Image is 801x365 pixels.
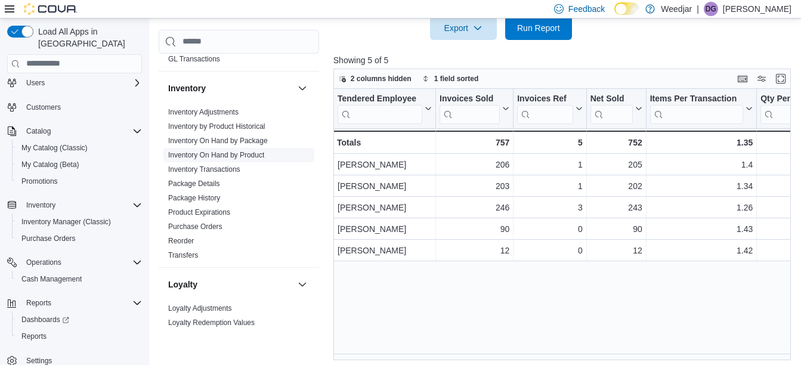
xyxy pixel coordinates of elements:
[21,124,55,138] button: Catalog
[590,93,632,104] div: Net Sold
[440,243,509,258] div: 12
[17,329,51,344] a: Reports
[440,157,509,172] div: 206
[2,254,147,271] button: Operations
[21,76,50,90] button: Users
[650,93,743,123] div: Items Per Transaction
[17,174,142,188] span: Promotions
[704,2,718,16] div: Dhruv Gambhir
[21,274,82,284] span: Cash Management
[168,237,194,245] a: Reorder
[159,301,319,335] div: Loyalty
[440,135,509,150] div: 757
[590,179,642,193] div: 202
[295,277,310,292] button: Loyalty
[440,93,500,104] div: Invoices Sold
[168,222,222,231] a: Purchase Orders
[168,279,197,290] h3: Loyalty
[168,193,220,203] span: Package History
[21,76,142,90] span: Users
[159,105,319,267] div: Inventory
[295,81,310,95] button: Inventory
[21,315,69,324] span: Dashboards
[17,329,142,344] span: Reports
[517,93,582,123] button: Invoices Ref
[26,258,61,267] span: Operations
[168,136,268,146] span: Inventory On Hand by Package
[26,78,45,88] span: Users
[590,222,642,236] div: 90
[650,222,753,236] div: 1.43
[590,135,642,150] div: 752
[168,180,220,188] a: Package Details
[168,108,239,116] a: Inventory Adjustments
[590,200,642,215] div: 243
[168,194,220,202] a: Package History
[614,2,639,15] input: Dark Mode
[650,157,753,172] div: 1.4
[754,72,769,86] button: Display options
[517,200,582,215] div: 3
[21,217,111,227] span: Inventory Manager (Classic)
[650,93,753,123] button: Items Per Transaction
[774,72,788,86] button: Enter fullscreen
[168,82,206,94] h3: Inventory
[338,93,422,123] div: Tendered Employee
[2,197,147,214] button: Inventory
[12,156,147,173] button: My Catalog (Beta)
[17,215,116,229] a: Inventory Manager (Classic)
[168,107,239,117] span: Inventory Adjustments
[440,222,509,236] div: 90
[437,16,490,40] span: Export
[706,2,716,16] span: DG
[168,55,220,63] a: GL Transactions
[338,157,432,172] div: [PERSON_NAME]
[590,157,642,172] div: 205
[2,123,147,140] button: Catalog
[17,231,81,246] a: Purchase Orders
[17,141,142,155] span: My Catalog (Classic)
[168,279,293,290] button: Loyalty
[568,3,605,15] span: Feedback
[338,243,432,258] div: [PERSON_NAME]
[24,3,78,15] img: Cova
[12,214,147,230] button: Inventory Manager (Classic)
[26,298,51,308] span: Reports
[338,200,432,215] div: [PERSON_NAME]
[21,100,66,115] a: Customers
[21,296,56,310] button: Reports
[168,250,198,260] span: Transfers
[168,208,230,217] span: Product Expirations
[168,150,264,160] span: Inventory On Hand by Product
[26,126,51,136] span: Catalog
[21,234,76,243] span: Purchase Orders
[168,304,232,313] a: Loyalty Adjustments
[168,54,220,64] span: GL Transactions
[12,271,147,287] button: Cash Management
[168,122,265,131] a: Inventory by Product Historical
[168,165,240,174] span: Inventory Transactions
[417,72,484,86] button: 1 field sorted
[338,93,432,123] button: Tendered Employee
[2,98,147,116] button: Customers
[168,151,264,159] a: Inventory On Hand by Product
[17,272,142,286] span: Cash Management
[517,243,582,258] div: 0
[614,15,615,16] span: Dark Mode
[333,54,796,66] p: Showing 5 of 5
[517,93,573,104] div: Invoices Ref
[17,157,142,172] span: My Catalog (Beta)
[517,179,582,193] div: 1
[21,160,79,169] span: My Catalog (Beta)
[2,295,147,311] button: Reports
[517,222,582,236] div: 0
[26,103,61,112] span: Customers
[697,2,699,16] p: |
[168,318,255,327] a: Loyalty Redemption Values
[21,198,142,212] span: Inventory
[338,93,422,104] div: Tendered Employee
[430,16,497,40] button: Export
